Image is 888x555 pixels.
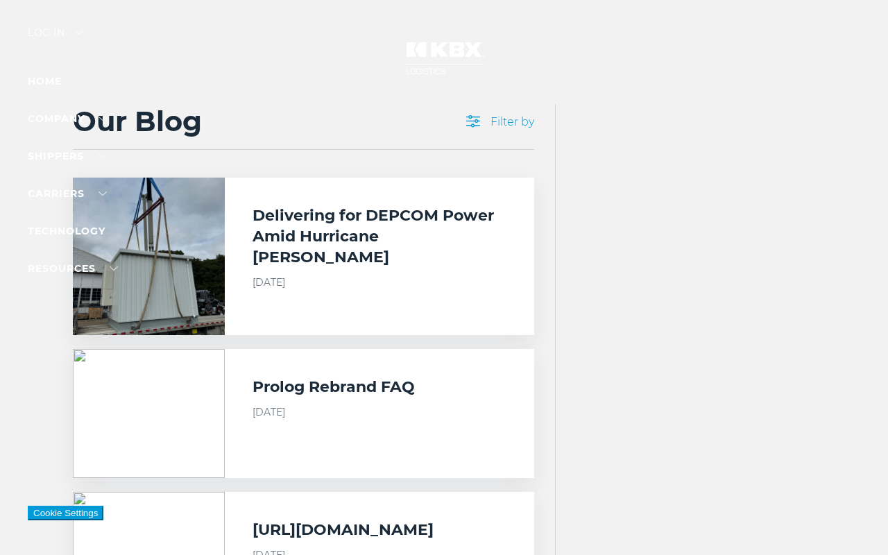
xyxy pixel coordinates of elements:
a: Technology [28,225,105,237]
span: Filter by [466,115,534,128]
a: SHIPPERS [28,150,106,162]
a: RESOURCES [28,262,118,275]
img: filter [466,115,480,128]
img: kbx logo [392,28,496,89]
span: [DATE] [253,275,506,290]
div: Log in [28,28,83,48]
span: [DATE] [253,404,506,420]
iframe: Chat Widget [819,488,888,555]
img: arrow [75,31,83,35]
h3: [URL][DOMAIN_NAME] [253,520,434,540]
h3: Prolog Rebrand FAQ [253,377,415,398]
h3: Delivering for DEPCOM Power Amid Hurricane [PERSON_NAME] [253,205,506,268]
a: Home [28,75,62,87]
a: Delivering for DEPCOM Amid Hurricane Milton Delivering for DEPCOM Power Amid Hurricane [PERSON_NA... [73,178,534,335]
a: Prolog Rebrand FAQ [DATE] [73,349,534,478]
img: Delivering for DEPCOM Amid Hurricane Milton [73,178,225,335]
button: Cookie Settings [28,506,103,520]
a: Company [28,112,107,125]
a: Carriers [28,187,107,200]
